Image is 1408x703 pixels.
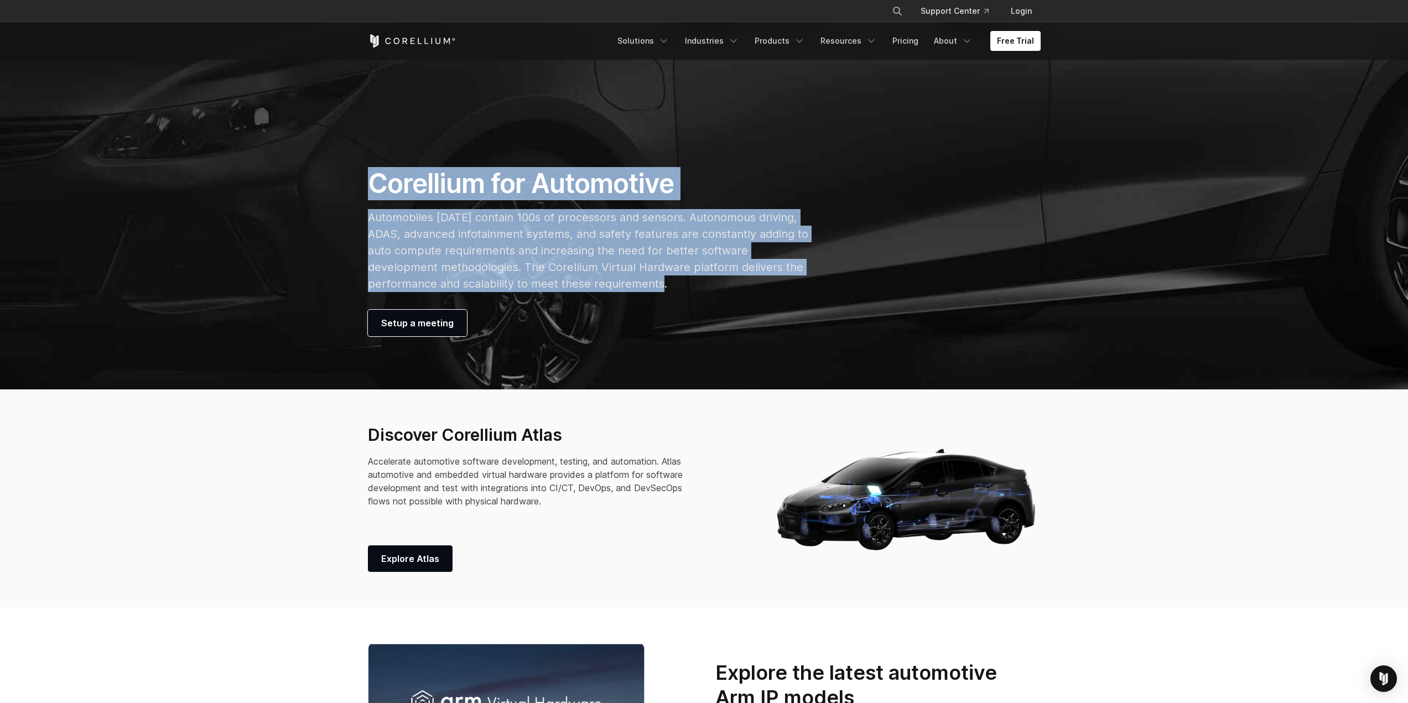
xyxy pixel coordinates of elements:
a: Resources [814,31,884,51]
a: Solutions [611,31,676,51]
a: About [927,31,979,51]
p: Automobiles [DATE] contain 100s of processors and sensors. Autonomous driving, ADAS, advanced inf... [368,209,809,292]
a: Corellium Home [368,34,456,48]
button: Search [887,1,907,21]
a: Login [1002,1,1041,21]
h3: Discover Corellium Atlas [368,425,697,446]
div: Navigation Menu [879,1,1041,21]
p: Accelerate automotive software development, testing, and automation. Atlas automotive and embedde... [368,455,697,508]
a: Setup a meeting [368,310,467,336]
img: Corellium_Hero_Atlas_Header [773,441,1040,555]
span: Explore Atlas [381,552,439,565]
a: Pricing [886,31,925,51]
h1: Corellium for Automotive [368,167,809,200]
span: Setup a meeting [381,316,454,330]
a: Support Center [912,1,997,21]
div: Open Intercom Messenger [1370,665,1397,692]
div: Navigation Menu [611,31,1041,51]
a: Industries [678,31,746,51]
a: Free Trial [990,31,1041,51]
a: Explore Atlas [368,545,453,572]
a: Products [748,31,812,51]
